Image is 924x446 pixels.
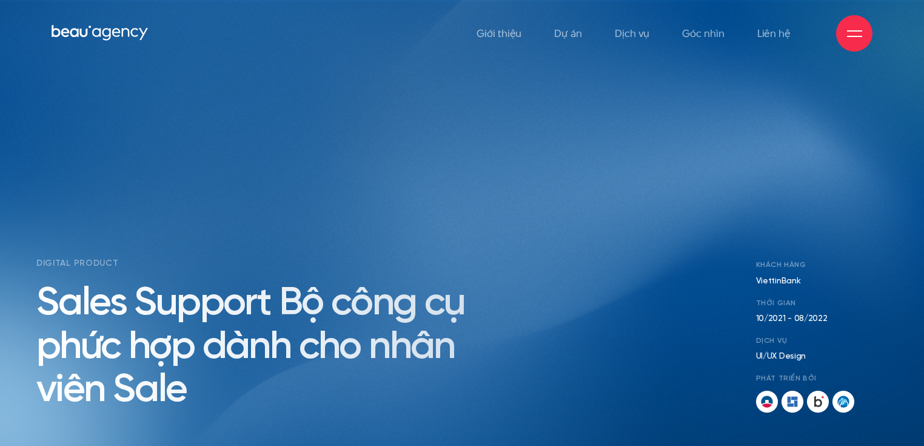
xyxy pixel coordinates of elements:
[756,260,888,271] span: Khách hàng
[756,277,888,286] p: ViettinBank
[756,336,888,346] span: dỊCH VỤ
[756,315,888,323] p: 10/2021 - 08/2022
[36,257,528,270] span: DIGITAL PRODUCT
[36,282,528,413] h2: Sales Support Bộ công cụ phức hợp dành cho nhân viên Sale
[756,353,888,361] p: UI/UX Design
[756,373,888,384] span: Phát triển bởi
[756,298,888,309] span: THỜI GIAN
